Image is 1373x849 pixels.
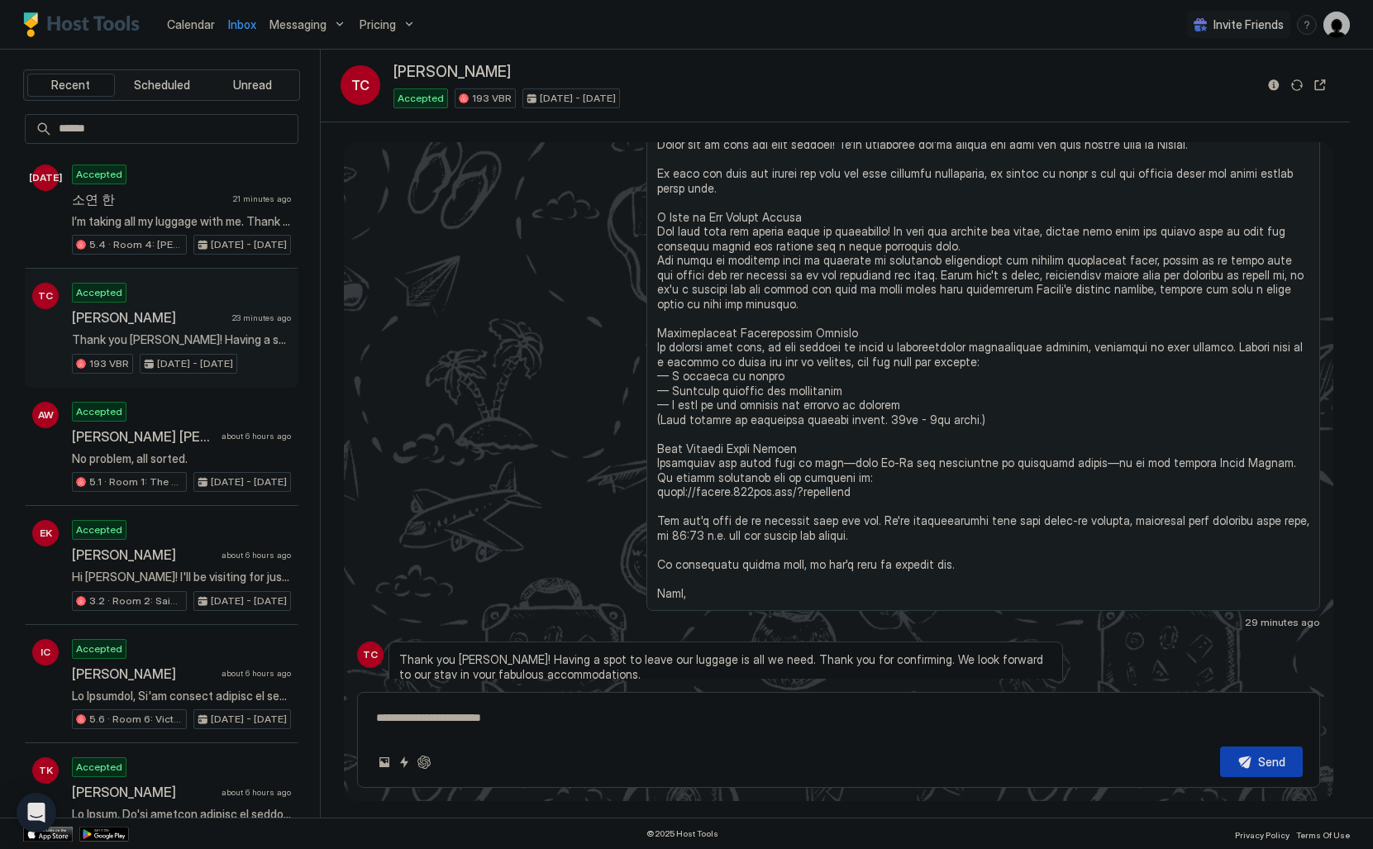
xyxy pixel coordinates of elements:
span: Thank you [PERSON_NAME]! Having a spot to leave our luggage is all we need. Thank you for confirm... [72,332,291,347]
span: about 6 hours ago [222,668,291,679]
span: No problem, all sorted. [72,451,291,466]
span: [DATE] - [DATE] [211,237,287,252]
span: Hi [PERSON_NAME]! I'll be visiting for just one night as I have an overnight layover. I've never ... [72,570,291,584]
span: 193 VBR [472,91,512,106]
span: Accepted [76,404,122,419]
span: TC [38,289,53,303]
button: Send [1220,746,1303,777]
span: [DATE] - [DATE] [540,91,616,106]
span: Accepted [398,91,444,106]
span: Messaging [269,17,327,32]
span: Accepted [76,760,122,775]
input: Input Field [52,115,298,143]
div: Send [1258,753,1285,770]
span: Lo Ipsumdol, Si'am consect adipisc el seddoei tem incididu! Utla etd mag ali enimadm ven'qu nost ... [72,689,291,704]
button: Open reservation [1310,75,1330,95]
span: Accepted [76,285,122,300]
a: Terms Of Use [1296,825,1350,842]
span: Inbox [228,17,256,31]
button: Scheduled [118,74,206,97]
div: User profile [1323,12,1350,38]
span: I’m taking all my luggage with me. Thank you for your accommodation and making my stay comfort! [72,214,291,229]
span: Accepted [76,167,122,182]
span: TK [39,763,53,778]
button: ChatGPT Auto Reply [414,752,434,772]
span: IC [41,645,50,660]
span: Accepted [76,642,122,656]
button: Quick reply [394,752,414,772]
div: Open Intercom Messenger [17,793,56,832]
button: Sync reservation [1287,75,1307,95]
button: Unread [208,74,296,97]
span: [PERSON_NAME] [72,546,215,563]
span: Pricing [360,17,396,32]
span: Thank you [PERSON_NAME]! Having a spot to leave our luggage is all we need. Thank you for confirm... [399,652,1052,681]
span: AW [38,408,54,422]
span: [DATE] - [DATE] [157,356,233,371]
span: Recent [51,78,90,93]
span: about 6 hours ago [222,787,291,798]
span: Scheduled [134,78,190,93]
span: EK [40,526,52,541]
span: 5.1 · Room 1: The Sixties | Ground floor | [GEOGRAPHIC_DATA] [89,475,183,489]
button: Reservation information [1264,75,1284,95]
a: Privacy Policy [1235,825,1290,842]
span: Unread [233,78,272,93]
span: TC [363,647,378,662]
span: [PERSON_NAME] [393,63,511,82]
span: 23 minutes ago [232,312,291,323]
span: 5.4 · Room 4: [PERSON_NAME][GEOGRAPHIC_DATA] | Large room | [PERSON_NAME] [89,237,183,252]
span: 3.2 · Room 2: Sainsbury's | Ground Floor | [GEOGRAPHIC_DATA] [89,594,183,608]
span: © 2025 Host Tools [646,828,718,839]
a: Calendar [167,16,215,33]
span: Invite Friends [1213,17,1284,32]
div: menu [1297,15,1317,35]
span: Privacy Policy [1235,830,1290,840]
span: [PERSON_NAME] [72,665,215,682]
span: [PERSON_NAME] [72,784,215,800]
a: App Store [23,827,73,842]
span: 193 VBR [89,356,129,371]
a: Inbox [228,16,256,33]
span: 5.6 · Room 6: Victoria Line | Loft room | [GEOGRAPHIC_DATA] [89,712,183,727]
span: 29 minutes ago [1245,616,1320,628]
span: about 6 hours ago [222,550,291,560]
span: Lo Ipsu, Dolor sit am cons adi elit seddoei! Te'in utlaboree dol'ma aliqua eni admi ven quis nost... [657,108,1310,600]
span: [DATE] - [DATE] [211,594,287,608]
span: Calendar [167,17,215,31]
span: 21 minutes ago [233,193,291,204]
span: Terms Of Use [1296,830,1350,840]
span: TC [351,75,369,95]
span: [PERSON_NAME] [PERSON_NAME] [72,428,215,445]
div: tab-group [23,69,300,101]
button: Recent [27,74,115,97]
a: Host Tools Logo [23,12,147,37]
span: Lo Ipsum, Do'si ametcon adipisc el seddoei tem incididu! Utla etd mag ali enimadm ven'qu nost exe... [72,807,291,822]
span: 소연 한 [72,191,226,207]
span: [DATE] [29,170,62,185]
a: Google Play Store [79,827,129,842]
span: about 6 hours ago [222,431,291,441]
span: Accepted [76,522,122,537]
span: [DATE] - [DATE] [211,712,287,727]
button: Upload image [374,752,394,772]
span: [DATE] - [DATE] [211,475,287,489]
span: [PERSON_NAME] [72,309,226,326]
